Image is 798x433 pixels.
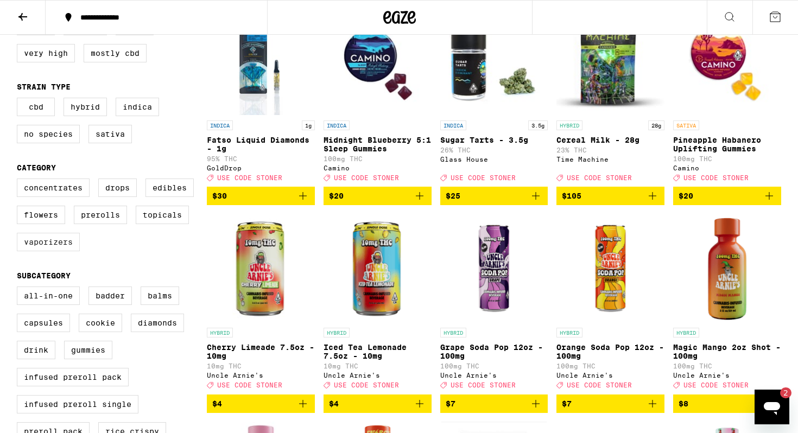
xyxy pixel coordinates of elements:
[556,156,664,163] div: Time Machine
[217,174,282,181] span: USE CODE STONER
[17,125,80,143] label: No Species
[324,372,432,379] div: Uncle Arnie's
[673,187,781,205] button: Add to bag
[17,179,90,197] label: Concentrates
[673,394,781,413] button: Add to bag
[556,120,582,130] p: HYBRID
[17,395,138,413] label: Infused Preroll Single
[84,44,147,62] label: Mostly CBD
[88,286,132,305] label: Badder
[556,214,664,394] a: Open page for Orange Soda Pop 12oz - 100mg from Uncle Arnie's
[207,214,315,394] a: Open page for Cherry Limeade 7.5oz - 10mg from Uncle Arnie's
[683,174,749,181] span: USE CODE STONER
[556,362,664,370] p: 100mg THC
[324,164,432,171] div: Camino
[207,164,315,171] div: GoldDrop
[673,120,699,130] p: SATIVA
[141,286,179,305] label: Balms
[556,328,582,338] p: HYBRID
[329,192,344,200] span: $20
[440,7,548,115] img: Glass House - Sugar Tarts - 3.5g
[562,399,572,408] span: $7
[207,362,315,370] p: 10mg THC
[334,174,399,181] span: USE CODE STONER
[451,382,516,389] span: USE CODE STONER
[440,156,548,163] div: Glass House
[131,314,184,332] label: Diamonds
[556,372,664,379] div: Uncle Arnie's
[324,155,432,162] p: 100mg THC
[556,7,664,115] img: Time Machine - Cereal Milk - 28g
[673,136,781,153] p: Pineapple Habanero Uplifting Gummies
[556,7,664,187] a: Open page for Cereal Milk - 28g from Time Machine
[217,382,282,389] span: USE CODE STONER
[679,399,688,408] span: $8
[64,98,107,116] label: Hybrid
[17,314,70,332] label: Capsules
[17,163,56,172] legend: Category
[440,362,548,370] p: 100mg THC
[145,179,194,197] label: Edibles
[440,394,548,413] button: Add to bag
[207,328,233,338] p: HYBRID
[556,187,664,205] button: Add to bag
[207,136,315,153] p: Fatso Liquid Diamonds - 1g
[324,394,432,413] button: Add to bag
[116,98,159,116] label: Indica
[440,343,548,360] p: Grape Soda Pop 12oz - 100mg
[136,206,189,224] label: Topicals
[556,136,664,144] p: Cereal Milk - 28g
[648,120,664,130] p: 28g
[556,343,664,360] p: Orange Soda Pop 12oz - 100mg
[446,192,460,200] span: $25
[324,328,350,338] p: HYBRID
[324,214,432,394] a: Open page for Iced Tea Lemonade 7.5oz - 10mg from Uncle Arnie's
[673,164,781,171] div: Camino
[440,187,548,205] button: Add to bag
[324,214,432,322] img: Uncle Arnie's - Iced Tea Lemonade 7.5oz - 10mg
[17,44,75,62] label: Very High
[207,214,315,322] img: Uncle Arnie's - Cherry Limeade 7.5oz - 10mg
[17,233,80,251] label: Vaporizers
[673,7,781,187] a: Open page for Pineapple Habanero Uplifting Gummies from Camino
[334,382,399,389] span: USE CODE STONER
[212,399,222,408] span: $4
[324,7,432,115] img: Camino - Midnight Blueberry 5:1 Sleep Gummies
[17,286,80,305] label: All-In-One
[755,390,789,424] iframe: Button to launch messaging window, 2 unread messages
[17,341,55,359] label: Drink
[74,206,127,224] label: Prerolls
[562,192,581,200] span: $105
[324,120,350,130] p: INDICA
[324,136,432,153] p: Midnight Blueberry 5:1 Sleep Gummies
[207,394,315,413] button: Add to bag
[446,399,455,408] span: $7
[673,343,781,360] p: Magic Mango 2oz Shot - 100mg
[673,214,781,394] a: Open page for Magic Mango 2oz Shot - 100mg from Uncle Arnie's
[567,382,632,389] span: USE CODE STONER
[79,314,122,332] label: Cookie
[556,147,664,154] p: 23% THC
[17,206,65,224] label: Flowers
[440,214,548,394] a: Open page for Grape Soda Pop 12oz - 100mg from Uncle Arnie's
[207,120,233,130] p: INDICA
[440,147,548,154] p: 26% THC
[17,368,129,386] label: Infused Preroll Pack
[673,155,781,162] p: 100mg THC
[683,382,749,389] span: USE CODE STONER
[673,362,781,370] p: 100mg THC
[440,328,466,338] p: HYBRID
[673,214,781,322] img: Uncle Arnie's - Magic Mango 2oz Shot - 100mg
[17,98,55,116] label: CBD
[440,7,548,187] a: Open page for Sugar Tarts - 3.5g from Glass House
[673,7,781,115] img: Camino - Pineapple Habanero Uplifting Gummies
[567,174,632,181] span: USE CODE STONER
[98,179,137,197] label: Drops
[207,372,315,379] div: Uncle Arnie's
[440,372,548,379] div: Uncle Arnie's
[451,174,516,181] span: USE CODE STONER
[217,7,304,115] img: GoldDrop - Fatso Liquid Diamonds - 1g
[679,192,693,200] span: $20
[17,271,71,280] legend: Subcategory
[302,120,315,130] p: 1g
